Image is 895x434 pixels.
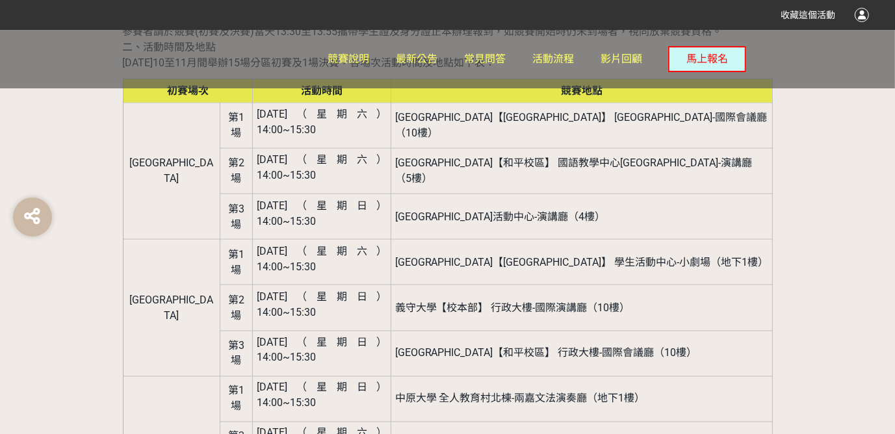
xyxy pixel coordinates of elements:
[395,347,697,359] span: [GEOGRAPHIC_DATA]【和平校區】 行政大樓-國際會議廳（10樓）
[129,294,213,322] span: [GEOGRAPHIC_DATA]
[601,30,642,88] a: 影片回顧
[257,108,387,136] span: [DATE]（星期六） 14:00~15:30
[781,10,835,20] span: 收藏這個活動
[228,339,244,367] span: 第3場
[532,30,574,88] a: 活動流程
[561,84,603,97] span: 競賽地點
[257,336,387,364] span: [DATE]（星期日） 14:00~15:30
[668,46,746,72] button: 馬上報名
[396,53,437,65] span: 最新公告
[395,301,630,314] span: 義守大學【校本部】 行政大樓-國際演講廳（10樓）
[228,248,244,276] span: 第1場
[228,157,244,185] span: 第2場
[228,294,244,322] span: 第2場
[395,392,645,405] span: 中原大學 全人教育村北棟-兩嘉文法演奏廳（地下1樓）
[395,157,753,185] span: [GEOGRAPHIC_DATA]【和平校區】 國語教學中心[GEOGRAPHIC_DATA]-演講廳（5樓）
[257,153,387,181] span: [DATE]（星期六） 14:00~15:30
[601,53,642,65] span: 影片回顧
[257,199,387,227] span: [DATE]（星期日） 14:00~15:30
[228,111,244,139] span: 第1場
[129,157,213,185] span: [GEOGRAPHIC_DATA]
[328,30,370,88] a: 競賽說明
[686,53,728,65] span: 馬上報名
[257,381,387,409] span: [DATE]（星期日） 14:00~15:30
[464,53,506,65] span: 常見問答
[395,111,768,139] span: [GEOGRAPHIC_DATA]【[GEOGRAPHIC_DATA]】 [GEOGRAPHIC_DATA]-國際會議廳（10樓）
[464,30,506,88] a: 常見問答
[167,84,209,97] span: 初賽場次
[257,290,387,318] span: [DATE]（星期日） 14:00~15:30
[396,30,437,88] a: 最新公告
[328,53,370,65] span: 競賽說明
[257,245,387,273] span: [DATE]（星期六） 14:00~15:30
[395,211,606,223] span: [GEOGRAPHIC_DATA]活動中心-演講廳（4樓）
[395,256,769,268] span: [GEOGRAPHIC_DATA]【[GEOGRAPHIC_DATA]】 學生活動中心-小劇場（地下1樓）
[532,53,574,65] span: 活動流程
[228,385,244,413] span: 第1場
[301,84,343,97] span: 活動時間
[228,203,244,231] span: 第3場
